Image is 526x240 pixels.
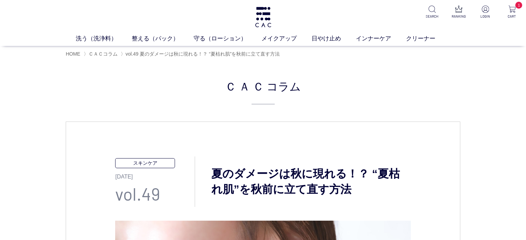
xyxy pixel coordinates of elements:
[267,78,301,94] span: コラム
[115,158,175,168] p: スキンケア
[406,34,450,43] a: クリーナー
[121,51,282,57] li: 〉
[515,2,522,9] span: 1
[477,6,494,19] a: LOGIN
[477,14,494,19] p: LOGIN
[504,6,520,19] a: 1 CART
[356,34,406,43] a: インナーケア
[76,34,132,43] a: 洗う（洗浄料）
[450,14,467,19] p: RANKING
[194,34,261,43] a: 守る（ローション）
[504,14,520,19] p: CART
[261,34,312,43] a: メイクアップ
[450,6,467,19] a: RANKING
[312,34,356,43] a: 日やけ止め
[115,168,195,181] p: [DATE]
[89,51,118,57] a: ＣＡＣコラム
[66,78,460,104] h2: ＣＡＣ
[66,51,80,57] a: HOME
[115,181,195,207] p: vol.49
[84,51,119,57] li: 〉
[424,14,441,19] p: SEARCH
[195,166,410,197] h3: 夏のダメージは秋に現れる！？ “夏枯れ肌”を秋前に立て直す方法
[254,7,272,27] img: logo
[424,6,441,19] a: SEARCH
[126,51,280,57] span: vol.49 夏のダメージは秋に現れる！？ “夏枯れ肌”を秋前に立て直す方法
[132,34,194,43] a: 整える（パック）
